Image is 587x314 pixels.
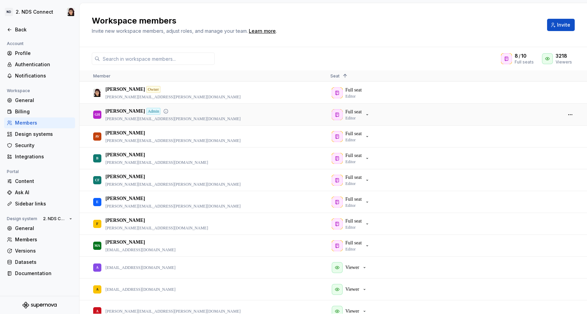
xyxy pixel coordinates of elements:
a: Integrations [4,151,75,162]
a: General [4,223,75,234]
button: Full seatEditor [330,108,373,122]
span: Invite new workspace members, adjust roles, and manage your team. [92,28,248,34]
p: Editor [345,246,356,252]
a: Datasets [4,257,75,268]
button: Full seatEditor [330,173,373,187]
div: Profile [15,50,72,57]
p: Full seat [345,174,362,181]
p: [PERSON_NAME][EMAIL_ADDRESS][PERSON_NAME][DOMAIN_NAME] [105,138,241,143]
p: Full seat [345,218,362,225]
div: Ask AI [15,189,72,196]
div: A [96,283,98,296]
p: [PERSON_NAME][EMAIL_ADDRESS][PERSON_NAME][DOMAIN_NAME] [105,309,241,314]
p: Full seat [345,130,362,137]
a: Content [4,176,75,187]
div: Owner [146,86,160,93]
a: Ask AI [4,187,75,198]
p: [PERSON_NAME][EMAIL_ADDRESS][PERSON_NAME][DOMAIN_NAME] [105,182,241,187]
a: General [4,95,75,106]
p: [PERSON_NAME] [105,217,145,224]
div: GH [95,108,100,121]
div: General [15,97,72,104]
div: Datasets [15,259,72,266]
span: Invite [557,22,570,28]
p: [PERSON_NAME][EMAIL_ADDRESS][PERSON_NAME][DOMAIN_NAME] [105,203,241,209]
div: / [515,53,534,59]
button: Full seatEditor [330,239,373,253]
div: Versions [15,247,72,254]
span: . [248,29,277,34]
a: Members [4,234,75,245]
p: [PERSON_NAME] [105,239,145,246]
button: Full seatEditor [330,195,373,209]
div: AV [95,130,99,143]
a: Learn more [249,28,276,34]
div: F [96,217,98,230]
a: Design systems [4,129,75,140]
span: 10 [521,53,527,59]
p: [PERSON_NAME] [105,195,145,202]
p: Viewer [345,264,359,271]
p: [PERSON_NAME] [105,108,145,115]
p: Editor [345,225,356,230]
p: Full seat [345,196,362,203]
button: Full seatEditor [330,130,373,143]
a: Members [4,117,75,128]
div: A [96,261,98,274]
p: Full seat [345,109,362,115]
div: MA [95,239,100,252]
div: Security [15,142,72,149]
p: Viewer [345,286,359,293]
a: Security [4,140,75,151]
span: 2. NDS Connect [43,216,67,222]
p: [EMAIL_ADDRESS][DOMAIN_NAME] [105,247,175,253]
div: Workspace [4,87,33,95]
p: [PERSON_NAME][EMAIL_ADDRESS][PERSON_NAME][DOMAIN_NAME] [105,94,241,100]
button: Viewer [330,261,370,274]
p: Editor [345,137,356,143]
div: Design system [4,215,40,223]
div: Admin [146,108,160,115]
p: [PERSON_NAME][EMAIL_ADDRESS][PERSON_NAME][DOMAIN_NAME] [105,116,241,122]
div: Account [4,40,26,48]
a: Notifications [4,70,75,81]
div: Billing [15,108,72,115]
p: [PERSON_NAME] [105,86,145,93]
h2: Workspace members [92,15,539,26]
p: Editor [345,181,356,186]
div: Design systems [15,131,72,138]
p: Full seat [345,152,362,159]
button: Full seatEditor [330,217,373,231]
div: Notifications [15,72,72,79]
a: Authentication [4,59,75,70]
button: ND2. NDS ConnectRaquel Pereira [1,4,78,19]
button: Invite [547,19,575,31]
a: Back [4,24,75,35]
div: 2. NDS Connect [16,9,53,15]
p: [PERSON_NAME] [105,152,145,158]
div: Content [15,178,72,185]
p: [PERSON_NAME][EMAIL_ADDRESS][DOMAIN_NAME] [105,160,208,165]
div: Portal [4,168,22,176]
div: Integrations [15,153,72,160]
a: Sidebar links [4,198,75,209]
a: Billing [4,106,75,117]
p: [EMAIL_ADDRESS][DOMAIN_NAME] [105,265,175,270]
p: Editor [345,159,356,165]
div: Back [15,26,72,33]
div: Authentication [15,61,72,68]
p: [PERSON_NAME][EMAIL_ADDRESS][DOMAIN_NAME] [105,225,208,231]
div: Sidebar links [15,200,72,207]
span: 3218 [556,53,567,59]
p: Editor [345,203,356,208]
a: Versions [4,245,75,256]
p: [PERSON_NAME] [105,130,145,137]
div: B [96,152,99,165]
svg: Supernova Logo [23,302,57,309]
div: Full seats [515,59,534,65]
img: Raquel Pereira [67,8,75,16]
div: Members [15,119,72,126]
p: [EMAIL_ADDRESS][DOMAIN_NAME] [105,287,175,292]
div: Members [15,236,72,243]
